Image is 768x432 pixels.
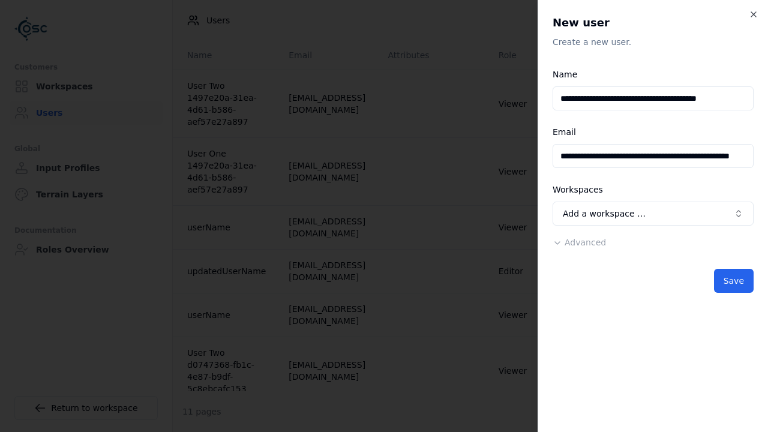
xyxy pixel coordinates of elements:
h2: New user [553,14,754,31]
label: Workspaces [553,185,603,194]
button: Save [714,269,754,293]
p: Create a new user. [553,36,754,48]
span: Add a workspace … [563,208,646,220]
button: Advanced [553,236,606,248]
span: Advanced [565,238,606,247]
label: Name [553,70,577,79]
label: Email [553,127,576,137]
